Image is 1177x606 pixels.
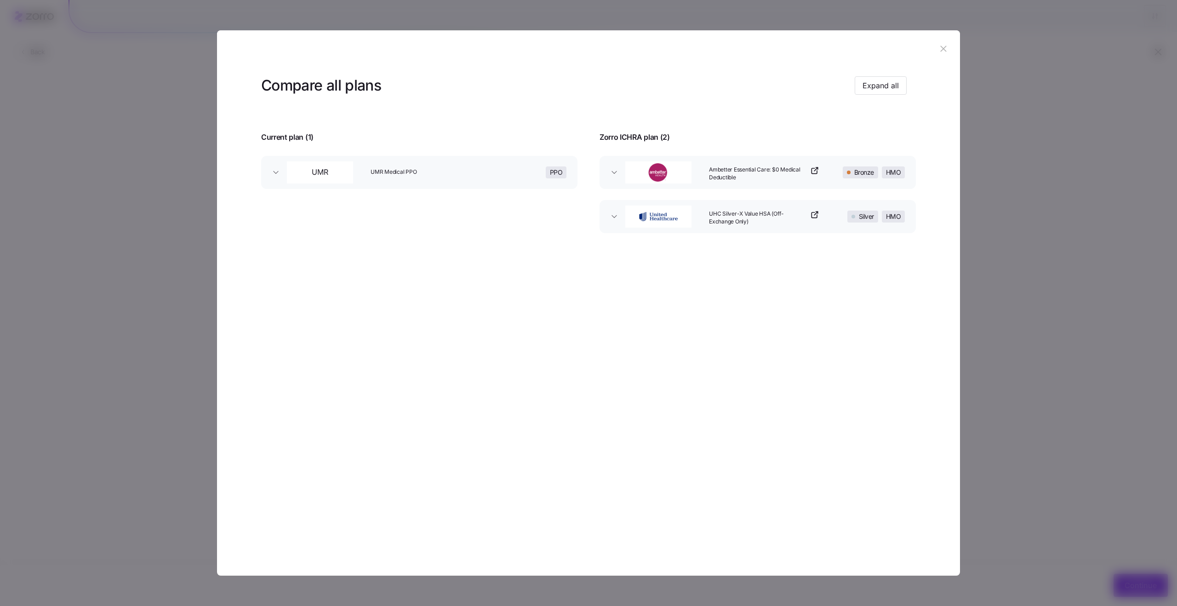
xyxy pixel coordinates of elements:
[550,167,563,178] span: PPO
[709,210,819,226] a: UHC Silver-X Value HSA (Off-Exchange Only)
[886,211,901,222] span: HMO
[886,167,901,178] span: HMO
[261,156,577,189] button: UMRUMR Medical PPOPPO
[371,168,481,176] span: UMR Medical PPO
[863,80,899,91] span: Expand all
[626,207,691,226] img: UnitedHealthcare
[261,131,314,143] span: Current plan ( 1 )
[859,211,874,222] span: Silver
[600,131,670,143] span: Zorro ICHRA plan ( 2 )
[855,76,907,95] button: Expand all
[600,156,916,189] button: AmbetterAmbetter Essential Care: $0 Medical DeductibleBronzeHMO
[312,166,328,178] span: UMR
[709,210,808,226] span: UHC Silver-X Value HSA (Off-Exchange Only)
[709,166,808,182] span: Ambetter Essential Care: $0 Medical Deductible
[261,75,381,96] h3: Compare all plans
[626,163,691,182] img: Ambetter
[709,166,819,182] a: Ambetter Essential Care: $0 Medical Deductible
[600,200,916,233] button: UnitedHealthcareUHC Silver-X Value HSA (Off-Exchange Only)SilverHMO
[854,167,874,178] span: Bronze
